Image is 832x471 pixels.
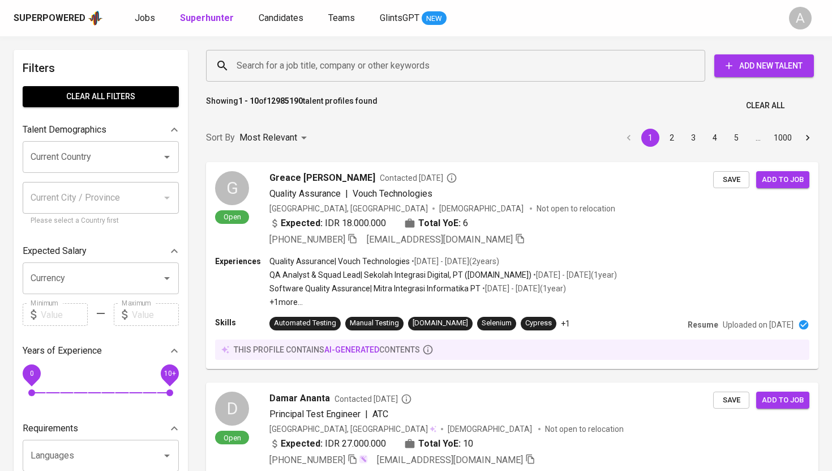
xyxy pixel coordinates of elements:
button: Go to page 2 [663,129,681,147]
button: Go to page 5 [727,129,745,147]
div: [GEOGRAPHIC_DATA], [GEOGRAPHIC_DATA] [269,203,428,214]
b: Expected: [281,217,323,230]
p: QA Analyst & Squad Lead | Sekolah Integrasi Digital, PT ([DOMAIN_NAME]) [269,269,531,281]
p: Not open to relocation [537,203,615,214]
span: [EMAIL_ADDRESS][DOMAIN_NAME] [377,455,523,465]
p: +1 [561,318,570,329]
span: Add to job [762,173,804,186]
input: Value [132,303,179,326]
span: AI-generated [324,345,379,354]
div: [DOMAIN_NAME] [413,318,468,329]
button: Save [713,392,749,409]
p: Skills [215,317,269,328]
div: Most Relevant [239,128,311,148]
button: Open [159,149,175,165]
div: Requirements [23,417,179,440]
span: [DEMOGRAPHIC_DATA] [448,423,534,435]
span: Clear All [746,99,784,113]
div: IDR 18.000.000 [269,217,386,230]
p: Most Relevant [239,131,297,145]
span: Principal Test Engineer [269,409,361,419]
button: Go to page 4 [706,129,724,147]
p: Sort By [206,131,235,145]
span: GlintsGPT [380,12,419,23]
span: [DEMOGRAPHIC_DATA] [439,203,525,214]
p: Resume [688,319,718,330]
span: Teams [328,12,355,23]
p: • [DATE] - [DATE] ( 2 years ) [410,256,499,267]
p: Years of Experience [23,344,102,358]
span: ATC [372,409,388,419]
p: Requirements [23,422,78,435]
p: Not open to relocation [545,423,624,435]
button: Go to next page [799,129,817,147]
span: 10+ [164,370,175,377]
button: page 1 [641,129,659,147]
span: Quality Assurance [269,188,341,199]
span: Jobs [135,12,155,23]
span: Damar Ananta [269,392,330,405]
button: Go to page 1000 [770,129,795,147]
img: app logo [88,10,103,27]
p: +1 more ... [269,296,617,308]
span: Open [219,433,246,443]
button: Clear All filters [23,86,179,107]
div: Cypress [525,318,552,329]
span: Vouch Technologies [353,188,432,199]
a: GlintsGPT NEW [380,11,447,26]
span: Greace [PERSON_NAME] [269,171,375,185]
p: • [DATE] - [DATE] ( 1 year ) [531,269,617,281]
span: Save [719,394,744,407]
div: A [789,7,812,29]
a: Jobs [135,11,157,26]
span: 6 [463,217,468,230]
svg: By Batam recruiter [446,172,457,184]
b: Superhunter [180,12,234,23]
span: Clear All filters [32,90,170,104]
button: Add to job [756,171,809,189]
div: G [215,171,249,205]
b: Total YoE: [418,217,461,230]
a: Teams [328,11,357,26]
span: NEW [422,13,447,24]
a: GOpenGreace [PERSON_NAME]Contacted [DATE]Quality Assurance|Vouch Technologies[GEOGRAPHIC_DATA], [... [206,162,818,369]
a: Superhunter [180,11,236,26]
h6: Filters [23,59,179,77]
b: Expected: [281,437,323,451]
div: Superpowered [14,12,85,25]
div: D [215,392,249,426]
svg: By Batam recruiter [401,393,412,405]
input: Value [41,303,88,326]
span: Candidates [259,12,303,23]
span: | [365,408,368,421]
div: [GEOGRAPHIC_DATA], [GEOGRAPHIC_DATA] [269,423,436,435]
div: Years of Experience [23,340,179,362]
nav: pagination navigation [618,129,818,147]
img: magic_wand.svg [359,455,368,464]
span: 0 [29,370,33,377]
div: … [749,132,767,143]
a: Candidates [259,11,306,26]
button: Save [713,171,749,189]
span: Open [219,212,246,222]
button: Open [159,270,175,286]
span: Add New Talent [723,59,805,73]
span: Contacted [DATE] [380,172,457,184]
p: this profile contains contents [234,344,420,355]
p: Showing of talent profiles found [206,95,378,116]
p: Uploaded on [DATE] [723,319,794,330]
button: Add New Talent [714,54,814,77]
b: Total YoE: [418,437,461,451]
button: Add to job [756,392,809,409]
button: Clear All [741,95,789,116]
p: Experiences [215,256,269,267]
div: IDR 27.000.000 [269,437,386,451]
div: Automated Testing [274,318,336,329]
div: Talent Demographics [23,118,179,141]
span: Contacted [DATE] [334,393,412,405]
span: Add to job [762,394,804,407]
button: Open [159,448,175,464]
span: Save [719,173,744,186]
span: [PHONE_NUMBER] [269,455,345,465]
span: 10 [463,437,473,451]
